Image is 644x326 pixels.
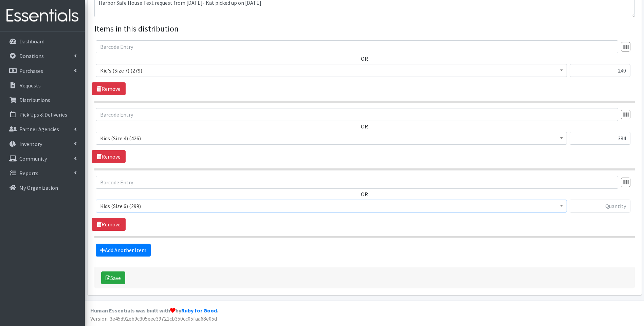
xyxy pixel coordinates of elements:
a: Dashboard [3,35,82,48]
a: Community [3,152,82,165]
p: Partner Agencies [19,126,59,133]
a: Distributions [3,93,82,107]
p: Inventory [19,141,42,147]
a: Pick Ups & Deliveries [3,108,82,121]
a: Remove [92,82,126,95]
a: My Organization [3,181,82,195]
input: Barcode Entry [96,40,618,53]
p: Distributions [19,97,50,103]
a: Reports [3,166,82,180]
input: Quantity [570,200,630,212]
a: Inventory [3,137,82,151]
span: Kids (Size 6) (299) [100,201,563,211]
a: Ruby for Good [181,307,217,314]
a: Partner Agencies [3,122,82,136]
a: Remove [92,150,126,163]
p: Reports [19,170,38,177]
input: Barcode Entry [96,108,618,121]
p: My Organization [19,184,58,191]
span: Kids (Size 4) (426) [96,132,567,145]
img: HumanEssentials [3,4,82,27]
a: Remove [92,218,126,231]
span: Kids (Size 4) (426) [100,134,563,143]
label: OR [361,55,368,63]
button: Save [101,271,125,284]
input: Quantity [570,132,630,145]
a: Add Another Item [96,244,151,257]
input: Barcode Entry [96,176,618,189]
a: Donations [3,49,82,63]
span: Kids (Size 6) (299) [96,200,567,212]
p: Donations [19,53,44,59]
input: Quantity [570,64,630,77]
strong: Human Essentials was built with by . [90,307,218,314]
a: Requests [3,79,82,92]
p: Requests [19,82,41,89]
p: Dashboard [19,38,44,45]
a: Purchases [3,64,82,78]
p: Community [19,155,47,162]
p: Pick Ups & Deliveries [19,111,67,118]
span: Kid's (Size 7) (279) [96,64,567,77]
p: Purchases [19,67,43,74]
label: OR [361,190,368,198]
label: OR [361,122,368,130]
legend: Items in this distribution [94,23,635,35]
span: Version: 3e45d92eb9c305eee39721cb350cc05faa68e05d [90,315,217,322]
span: Kid's (Size 7) (279) [100,66,563,75]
